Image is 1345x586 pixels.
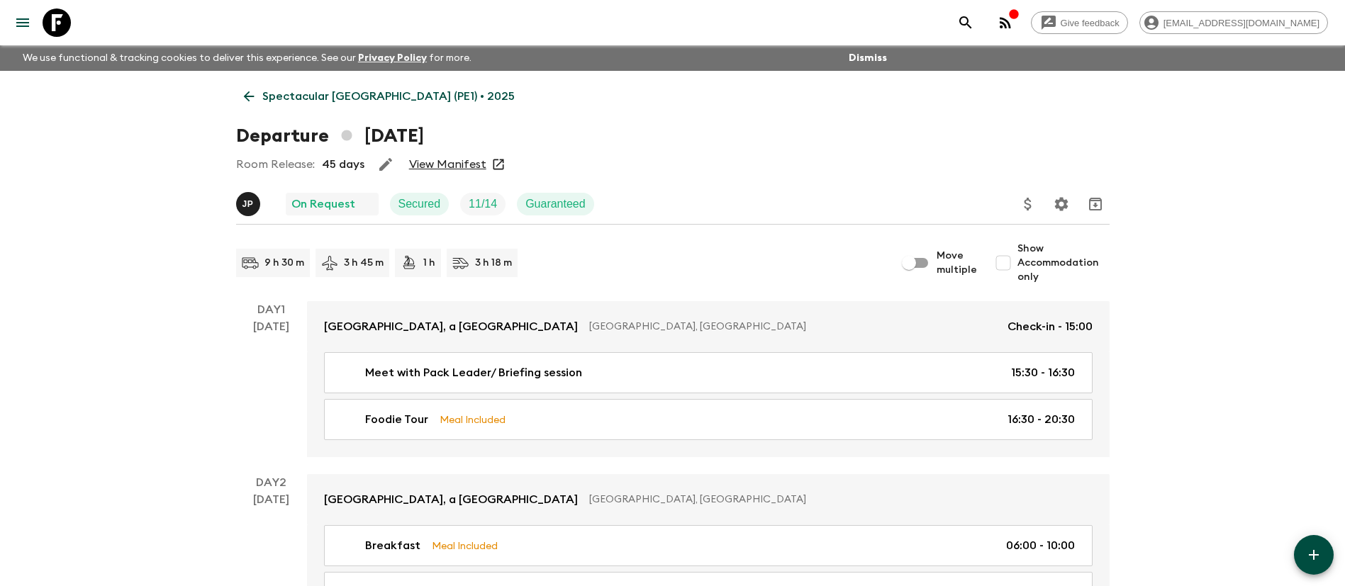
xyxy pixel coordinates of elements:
[262,88,515,105] p: Spectacular [GEOGRAPHIC_DATA] (PE1) • 2025
[365,537,420,554] p: Breakfast
[324,491,578,508] p: [GEOGRAPHIC_DATA], a [GEOGRAPHIC_DATA]
[236,156,315,173] p: Room Release:
[358,53,427,63] a: Privacy Policy
[344,256,384,270] p: 3 h 45 m
[365,364,582,381] p: Meet with Pack Leader/ Briefing session
[1156,18,1327,28] span: [EMAIL_ADDRESS][DOMAIN_NAME]
[1053,18,1127,28] span: Give feedback
[460,193,506,215] div: Trip Fill
[1139,11,1328,34] div: [EMAIL_ADDRESS][DOMAIN_NAME]
[264,256,304,270] p: 9 h 30 m
[398,196,441,213] p: Secured
[409,157,486,171] a: View Manifest
[937,249,978,277] span: Move multiple
[951,9,980,37] button: search adventures
[236,301,307,318] p: Day 1
[236,122,424,150] h1: Departure [DATE]
[324,318,578,335] p: [GEOGRAPHIC_DATA], a [GEOGRAPHIC_DATA]
[432,538,498,553] p: Meal Included
[1017,242,1110,284] span: Show Accommodation only
[236,196,263,208] span: Joseph Pimentel
[440,412,506,427] p: Meal Included
[324,399,1093,440] a: Foodie TourMeal Included16:30 - 20:30
[469,196,497,213] p: 11 / 14
[236,474,307,491] p: Day 2
[365,411,428,428] p: Foodie Tour
[475,256,512,270] p: 3 h 18 m
[307,301,1110,352] a: [GEOGRAPHIC_DATA], a [GEOGRAPHIC_DATA][GEOGRAPHIC_DATA], [GEOGRAPHIC_DATA]Check-in - 15:00
[390,193,450,215] div: Secured
[423,256,435,270] p: 1 h
[253,318,289,457] div: [DATE]
[322,156,364,173] p: 45 days
[589,492,1081,507] p: [GEOGRAPHIC_DATA], [GEOGRAPHIC_DATA]
[1011,364,1075,381] p: 15:30 - 16:30
[1081,190,1110,218] button: Archive (Completed, Cancelled or Unsynced Departures only)
[17,45,477,71] p: We use functional & tracking cookies to deliver this experience. See our for more.
[242,198,254,210] p: J P
[324,352,1093,393] a: Meet with Pack Leader/ Briefing session15:30 - 16:30
[1008,411,1075,428] p: 16:30 - 20:30
[236,192,263,216] button: JP
[1047,190,1076,218] button: Settings
[1008,318,1093,335] p: Check-in - 15:00
[236,82,523,111] a: Spectacular [GEOGRAPHIC_DATA] (PE1) • 2025
[9,9,37,37] button: menu
[291,196,355,213] p: On Request
[307,474,1110,525] a: [GEOGRAPHIC_DATA], a [GEOGRAPHIC_DATA][GEOGRAPHIC_DATA], [GEOGRAPHIC_DATA]
[324,525,1093,566] a: BreakfastMeal Included06:00 - 10:00
[589,320,996,334] p: [GEOGRAPHIC_DATA], [GEOGRAPHIC_DATA]
[1014,190,1042,218] button: Update Price, Early Bird Discount and Costs
[1006,537,1075,554] p: 06:00 - 10:00
[525,196,586,213] p: Guaranteed
[845,48,891,68] button: Dismiss
[1031,11,1128,34] a: Give feedback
